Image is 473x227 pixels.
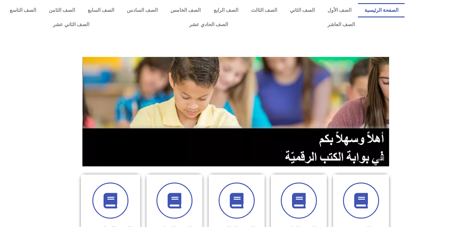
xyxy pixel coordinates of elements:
a: الصف الثالث [244,3,283,17]
a: الصف الثامن [42,3,81,17]
a: الصف الثاني [283,3,321,17]
a: الصف السادس [121,3,164,17]
a: الصف العاشر [278,17,405,32]
a: الصف الثاني عشر [3,17,139,32]
a: الصف التاسع [3,3,42,17]
a: الصف الأول [321,3,358,17]
a: الصف الخامس [164,3,207,17]
a: الصفحة الرئيسية [358,3,405,17]
a: الصف الحادي عشر [139,17,277,32]
a: الصف السابع [81,3,120,17]
a: الصف الرابع [207,3,244,17]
